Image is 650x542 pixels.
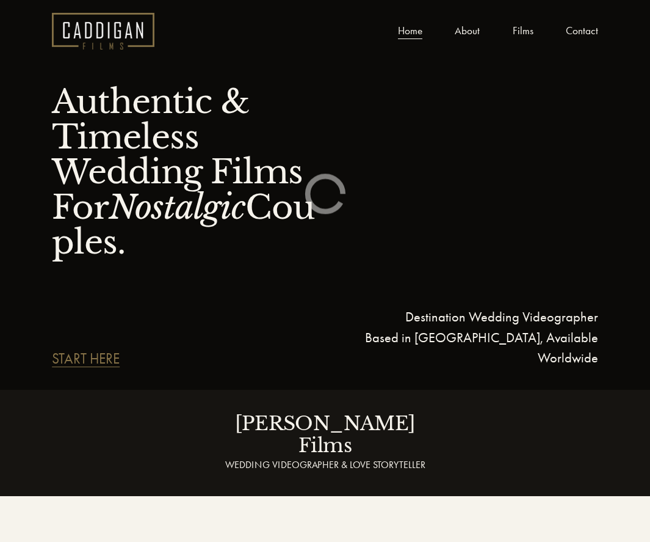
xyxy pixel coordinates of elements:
code: Wedding Videographer & Love Storyteller [225,459,425,471]
a: About [455,23,480,40]
a: Films [513,23,533,40]
h1: Authentic & Timeless Wedding Films For Couples. [52,84,325,260]
em: Nostalgic [109,186,245,228]
img: Caddigan Films [52,13,154,49]
a: START HERE [52,352,120,366]
h3: [PERSON_NAME] Films [234,413,416,457]
p: Destination Wedding Videographer Based in [GEOGRAPHIC_DATA], Available Worldwide [325,307,598,368]
a: Contact [566,23,598,40]
a: Home [398,23,422,40]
